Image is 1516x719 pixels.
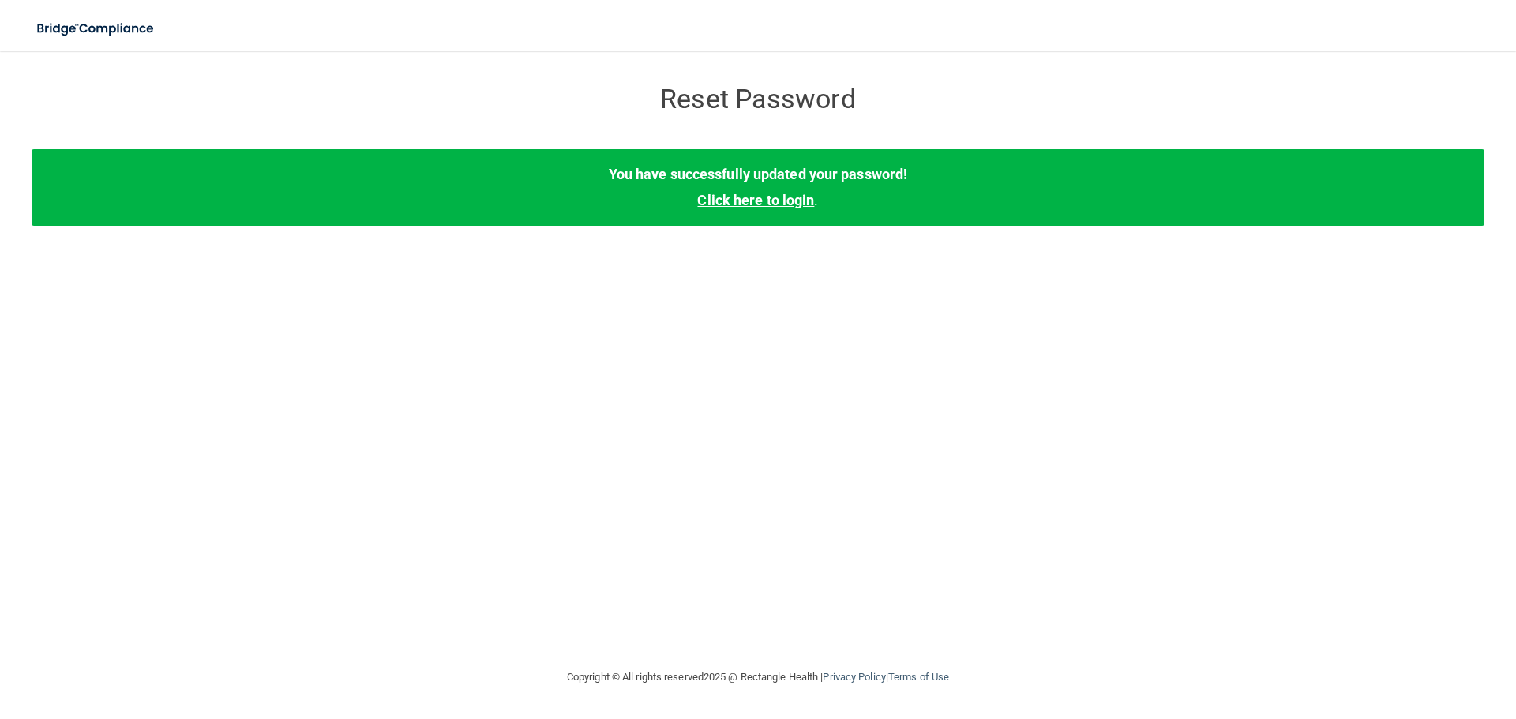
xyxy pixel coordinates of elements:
[823,671,885,683] a: Privacy Policy
[470,84,1046,114] h3: Reset Password
[470,652,1046,702] div: Copyright © All rights reserved 2025 @ Rectangle Health | |
[609,166,907,182] b: You have successfully updated your password!
[32,149,1484,225] div: .
[888,671,949,683] a: Terms of Use
[24,13,169,45] img: bridge_compliance_login_screen.278c3ca4.svg
[697,192,814,208] a: Click here to login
